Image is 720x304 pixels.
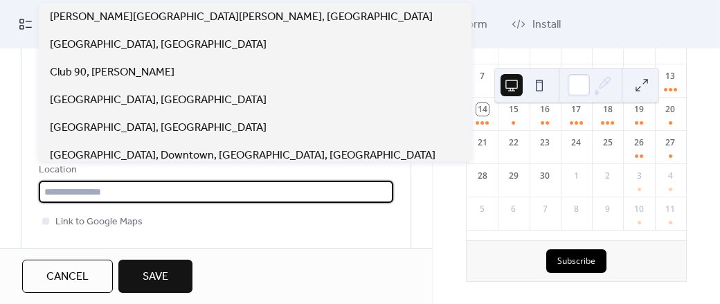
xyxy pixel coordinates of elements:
div: 2 [602,170,614,182]
span: Install [532,17,561,33]
button: Cancel [22,260,113,293]
span: [GEOGRAPHIC_DATA], [GEOGRAPHIC_DATA] [50,37,267,53]
span: Club 90, [PERSON_NAME] [50,64,174,81]
div: 27 [664,136,676,149]
div: Event color [39,247,150,263]
div: 15 [507,103,520,116]
button: Save [118,260,192,293]
div: 8 [570,203,582,215]
span: [GEOGRAPHIC_DATA], Downtown, [GEOGRAPHIC_DATA], [GEOGRAPHIC_DATA] [50,147,435,164]
div: 20 [664,103,676,116]
span: Link to Google Maps [55,214,143,231]
span: Form [462,17,487,33]
div: 23 [539,136,551,149]
div: 18 [602,103,614,116]
div: 26 [633,136,645,149]
div: 13 [664,70,676,82]
div: 25 [602,136,614,149]
span: Save [143,269,168,285]
div: 21 [476,136,489,149]
div: 30 [539,170,551,182]
span: [GEOGRAPHIC_DATA], [GEOGRAPHIC_DATA] [50,92,267,109]
div: 29 [507,170,520,182]
span: [PERSON_NAME][GEOGRAPHIC_DATA][PERSON_NAME], [GEOGRAPHIC_DATA] [50,9,433,26]
div: 7 [539,203,551,215]
div: 22 [507,136,520,149]
button: Subscribe [546,249,606,273]
div: 19 [633,103,645,116]
span: Cancel [46,269,89,285]
div: 28 [476,170,489,182]
a: My Events [8,6,100,43]
div: 3 [633,170,645,182]
div: 4 [664,170,676,182]
div: 17 [570,103,582,116]
div: 11 [664,203,676,215]
div: 9 [602,203,614,215]
div: 24 [570,136,582,149]
div: 16 [539,103,551,116]
div: 5 [476,203,489,215]
a: Install [501,6,571,43]
div: Location [39,162,390,179]
div: 6 [507,203,520,215]
span: [GEOGRAPHIC_DATA], [GEOGRAPHIC_DATA] [50,120,267,136]
div: 7 [476,70,489,82]
div: 10 [633,203,645,215]
div: 1 [570,170,582,182]
div: 14 [476,103,489,116]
